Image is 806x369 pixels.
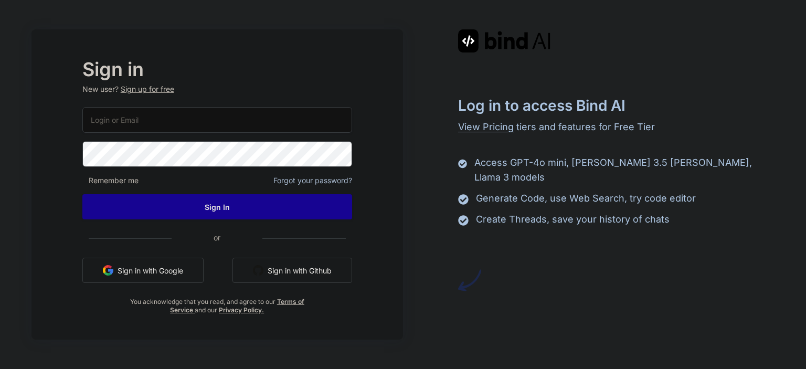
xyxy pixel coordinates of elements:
[82,194,352,219] button: Sign In
[172,225,262,250] span: or
[232,258,352,283] button: Sign in with Github
[219,306,264,314] a: Privacy Policy.
[458,94,775,117] h2: Log in to access Bind AI
[170,298,304,314] a: Terms of Service
[474,155,775,185] p: Access GPT-4o mini, [PERSON_NAME] 3.5 [PERSON_NAME], Llama 3 models
[82,84,352,107] p: New user?
[458,120,775,134] p: tiers and features for Free Tier
[253,265,263,276] img: github
[121,84,174,94] div: Sign up for free
[273,175,352,186] span: Forgot your password?
[103,265,113,276] img: google
[458,121,514,132] span: View Pricing
[458,269,481,292] img: arrow
[458,29,550,52] img: Bind AI logo
[82,61,352,78] h2: Sign in
[127,291,307,314] div: You acknowledge that you read, and agree to our and our
[82,175,139,186] span: Remember me
[476,191,696,206] p: Generate Code, use Web Search, try code editor
[82,107,352,133] input: Login or Email
[82,258,204,283] button: Sign in with Google
[476,212,670,227] p: Create Threads, save your history of chats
